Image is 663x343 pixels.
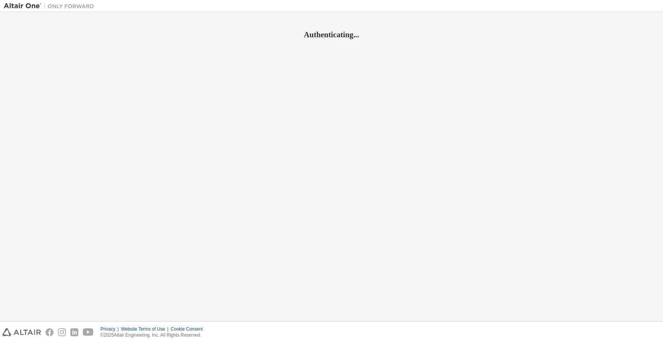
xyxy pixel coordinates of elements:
[171,326,207,332] div: Cookie Consent
[101,332,207,338] p: © 2025 Altair Engineering, Inc. All Rights Reserved.
[101,326,121,332] div: Privacy
[4,30,659,40] h2: Authenticating...
[121,326,171,332] div: Website Terms of Use
[2,328,41,336] img: altair_logo.svg
[70,328,78,336] img: linkedin.svg
[4,2,98,10] img: Altair One
[83,328,94,336] img: youtube.svg
[46,328,53,336] img: facebook.svg
[58,328,66,336] img: instagram.svg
